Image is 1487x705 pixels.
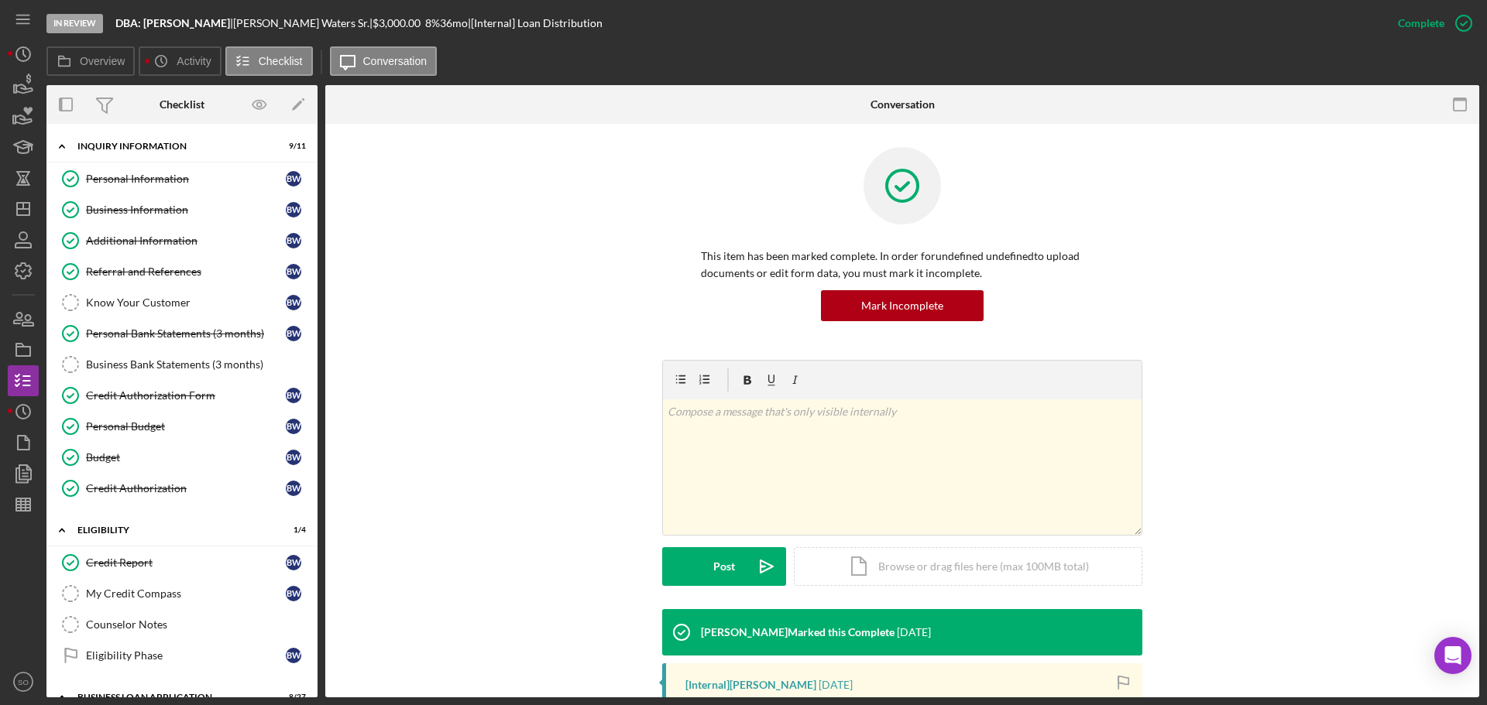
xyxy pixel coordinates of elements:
button: Post [662,547,786,586]
div: B W [286,388,301,403]
div: Additional Information [86,234,286,247]
div: Personal Bank Statements (3 months) [86,327,286,340]
div: Business Bank Statements (3 months) [86,358,309,371]
div: In Review [46,14,103,33]
a: Credit AuthorizationBW [54,473,310,504]
div: Referral and References [86,265,286,278]
label: Checklist [259,55,303,67]
div: B W [286,419,301,434]
div: Budget [86,451,286,464]
time: 2025-08-12 16:38 [897,626,931,638]
div: Counselor Notes [86,618,309,631]
button: Checklist [225,46,313,76]
div: Open Intercom Messenger [1434,637,1472,674]
div: B W [286,586,301,601]
div: INQUIRY INFORMATION [77,142,267,151]
label: Activity [177,55,211,67]
div: B W [286,450,301,465]
div: Credit Authorization [86,482,286,495]
div: 9 / 11 [278,142,306,151]
div: ELIGIBILITY [77,525,267,535]
p: This item has been marked complete. In order for undefined undefined to upload documents or edit ... [701,248,1104,282]
a: Counselor Notes [54,609,310,640]
div: 8 / 27 [278,693,306,702]
a: Referral and ReferencesBW [54,256,310,287]
button: Activity [139,46,221,76]
div: [PERSON_NAME] Marked this Complete [701,626,895,638]
button: Complete [1382,8,1479,39]
div: Credit Authorization Form [86,389,286,402]
div: [Internal] [PERSON_NAME] [685,679,816,691]
a: Credit ReportBW [54,547,310,578]
div: | [115,17,233,29]
time: 2025-08-12 16:38 [819,679,853,691]
div: BUSINESS LOAN APPLICATION [77,693,267,702]
text: SO [18,678,29,686]
a: Know Your CustomerBW [54,287,310,318]
a: Personal BudgetBW [54,411,310,442]
div: Personal Budget [86,420,286,433]
div: B W [286,648,301,663]
div: Personal Information [86,173,286,185]
div: B W [286,295,301,310]
button: Overview [46,46,135,76]
a: Personal InformationBW [54,163,310,194]
div: [PERSON_NAME] Waters Sr. | [233,17,373,29]
div: B W [286,264,301,279]
a: Eligibility PhaseBW [54,640,310,671]
button: Conversation [330,46,438,76]
div: Mark Incomplete [861,290,943,321]
div: Checklist [160,98,204,111]
div: Eligibility Phase [86,649,286,662]
div: Post [713,547,735,586]
div: Conversation [871,98,935,111]
button: SO [8,666,39,697]
div: Complete [1398,8,1444,39]
div: B W [286,481,301,496]
div: 1 / 4 [278,525,306,535]
a: Additional InformationBW [54,225,310,256]
div: B W [286,233,301,248]
div: Business Information [86,204,286,216]
div: My Credit Compass [86,587,286,600]
b: DBA: [PERSON_NAME] [115,16,230,29]
a: My Credit CompassBW [54,578,310,609]
label: Overview [80,55,125,67]
div: B W [286,202,301,217]
a: BudgetBW [54,442,310,473]
div: 8 % [425,17,440,29]
div: B W [286,171,301,187]
button: Mark Incomplete [821,290,984,321]
div: B W [286,326,301,341]
div: B W [286,555,301,570]
a: Personal Bank Statements (3 months)BW [54,318,310,349]
div: Know Your Customer [86,296,286,309]
a: Business InformationBW [54,194,310,225]
div: | [Internal] Loan Distribution [468,17,603,29]
label: Conversation [363,55,428,67]
div: $3,000.00 [373,17,425,29]
a: Credit Authorization FormBW [54,380,310,411]
a: Business Bank Statements (3 months) [54,349,310,380]
div: Credit Report [86,556,286,569]
div: 36 mo [440,17,468,29]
